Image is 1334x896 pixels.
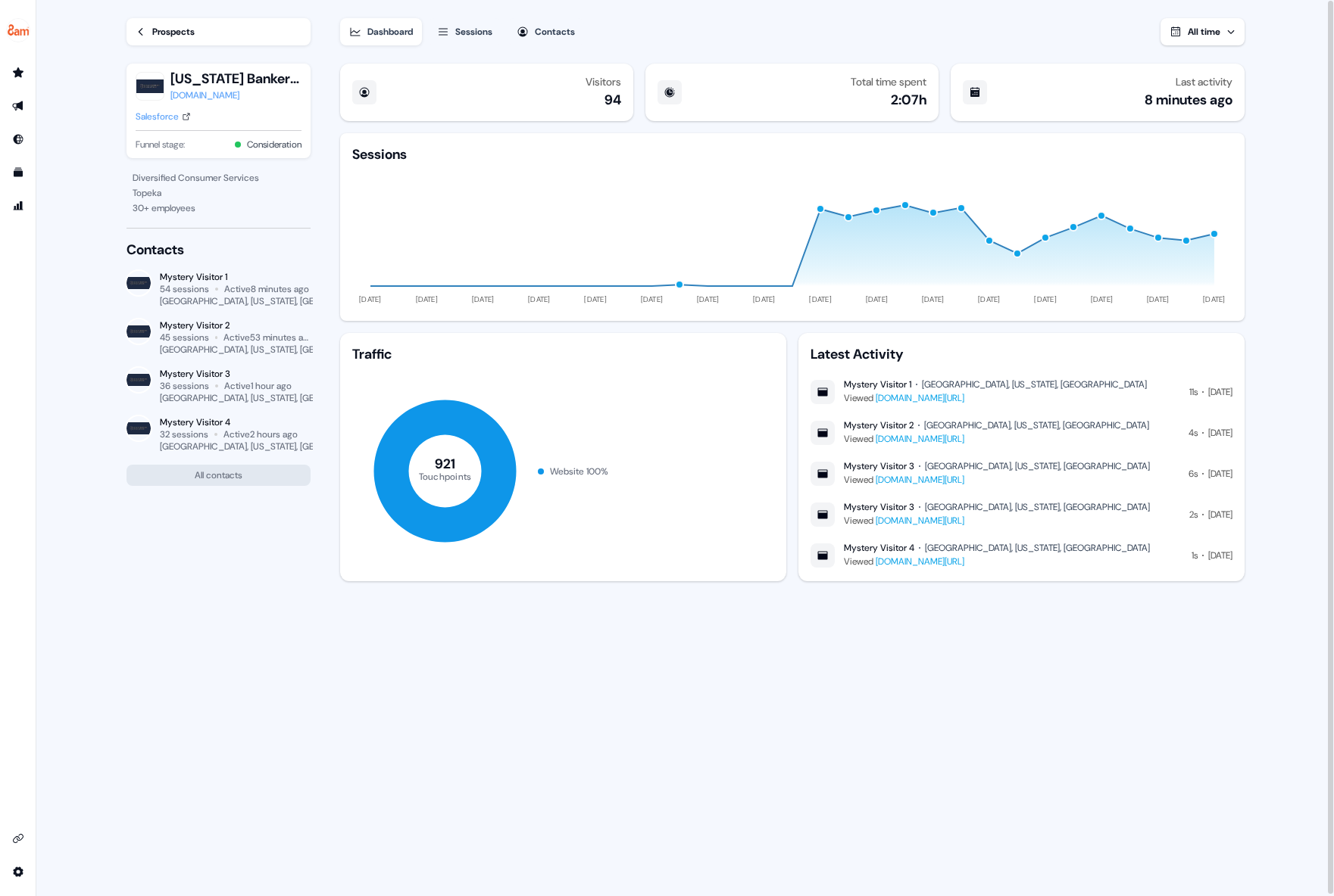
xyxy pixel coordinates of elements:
[127,18,311,45] a: Prospects
[6,61,30,85] a: Go to prospects
[133,185,305,201] div: Topeka
[924,419,1149,431] div: [GEOGRAPHIC_DATA], [US_STATE], [GEOGRAPHIC_DATA]
[508,18,584,45] button: Contacts
[605,91,621,109] div: 94
[640,294,663,304] tspan: [DATE]
[160,428,208,440] div: 32 sessions
[152,24,195,39] div: Prospects
[1208,425,1232,440] div: [DATE]
[1188,26,1220,38] span: All time
[170,88,301,103] a: [DOMAIN_NAME]
[247,137,301,152] button: Consideration
[925,460,1150,472] div: [GEOGRAPHIC_DATA], [US_STATE], [GEOGRAPHIC_DATA]
[876,474,964,486] a: [DOMAIN_NAME][URL]
[1192,548,1198,563] div: 1s
[160,380,209,392] div: 36 sessions
[367,24,413,39] div: Dashboard
[160,295,387,307] div: [GEOGRAPHIC_DATA], [US_STATE], [GEOGRAPHIC_DATA]
[844,390,1147,406] div: Viewed
[844,501,914,513] div: Mystery Visitor 3
[1208,466,1232,481] div: [DATE]
[170,70,301,88] button: [US_STATE] Bankers Consulting Services
[434,455,455,473] tspan: 921
[753,294,776,304] tspan: [DATE]
[1189,466,1198,481] div: 6s
[1208,548,1232,563] div: [DATE]
[223,428,298,440] div: Active 2 hours ago
[1189,425,1198,440] div: 4s
[844,542,914,554] div: Mystery Visitor 4
[6,160,30,185] a: Go to templates
[418,470,471,482] tspan: Touchpoints
[891,91,926,109] div: 2:07h
[1176,76,1232,88] div: Last activity
[550,464,608,479] div: Website 100 %
[844,472,1150,487] div: Viewed
[1189,507,1198,522] div: 2s
[127,241,311,259] div: Contacts
[922,378,1147,390] div: [GEOGRAPHIC_DATA], [US_STATE], [GEOGRAPHIC_DATA]
[925,501,1150,513] div: [GEOGRAPHIC_DATA], [US_STATE], [GEOGRAPHIC_DATA]
[359,294,382,304] tspan: [DATE]
[528,294,551,304] tspan: [DATE]
[352,145,407,163] div: Sessions
[586,76,621,88] div: Visitors
[6,860,30,884] a: Go to integrations
[535,24,575,39] div: Contacts
[133,201,305,216] div: 30 + employees
[1208,507,1232,522] div: [DATE]
[415,294,438,304] tspan: [DATE]
[696,294,719,304] tspan: [DATE]
[844,378,911,390] div: Mystery Visitor 1
[133,170,305,185] div: Diversified Consumer Services
[1203,294,1226,304] tspan: [DATE]
[844,460,914,472] div: Mystery Visitor 3
[6,127,30,151] a: Go to Inbound
[1034,294,1057,304] tspan: [DATE]
[978,294,1001,304] tspan: [DATE]
[6,194,30,218] a: Go to attribution
[428,18,501,45] button: Sessions
[865,294,888,304] tspan: [DATE]
[1145,91,1232,109] div: 8 minutes ago
[136,109,179,124] div: Salesforce
[6,826,30,851] a: Go to integrations
[160,440,387,453] div: [GEOGRAPHIC_DATA], [US_STATE], [GEOGRAPHIC_DATA]
[876,433,964,445] a: [DOMAIN_NAME][URL]
[1208,384,1232,400] div: [DATE]
[1189,384,1198,400] div: 11s
[844,554,1150,569] div: Viewed
[584,294,607,304] tspan: [DATE]
[223,331,310,344] div: Active 53 minutes ago
[921,294,944,304] tspan: [DATE]
[876,392,964,404] a: [DOMAIN_NAME][URL]
[851,76,926,88] div: Total time spent
[1161,18,1245,45] button: All time
[809,294,832,304] tspan: [DATE]
[876,515,964,527] a: [DOMAIN_NAME][URL]
[455,24,492,39] div: Sessions
[1146,294,1169,304] tspan: [DATE]
[925,542,1150,554] div: [GEOGRAPHIC_DATA], [US_STATE], [GEOGRAPHIC_DATA]
[136,109,191,124] a: Salesforce
[224,380,292,392] div: Active 1 hour ago
[844,419,914,431] div: Mystery Visitor 2
[160,271,311,283] div: Mystery Visitor 1
[844,431,1149,446] div: Viewed
[352,345,774,363] div: Traffic
[811,345,1232,363] div: Latest Activity
[160,368,311,380] div: Mystery Visitor 3
[340,18,422,45] button: Dashboard
[471,294,494,304] tspan: [DATE]
[160,319,311,331] div: Mystery Visitor 2
[160,331,209,344] div: 45 sessions
[160,392,387,404] div: [GEOGRAPHIC_DATA], [US_STATE], [GEOGRAPHIC_DATA]
[136,137,185,152] span: Funnel stage:
[6,94,30,118] a: Go to outbound experience
[224,283,309,295] div: Active 8 minutes ago
[160,416,311,428] div: Mystery Visitor 4
[1090,294,1113,304] tspan: [DATE]
[160,344,387,356] div: [GEOGRAPHIC_DATA], [US_STATE], [GEOGRAPHIC_DATA]
[127,465,311,486] button: All contacts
